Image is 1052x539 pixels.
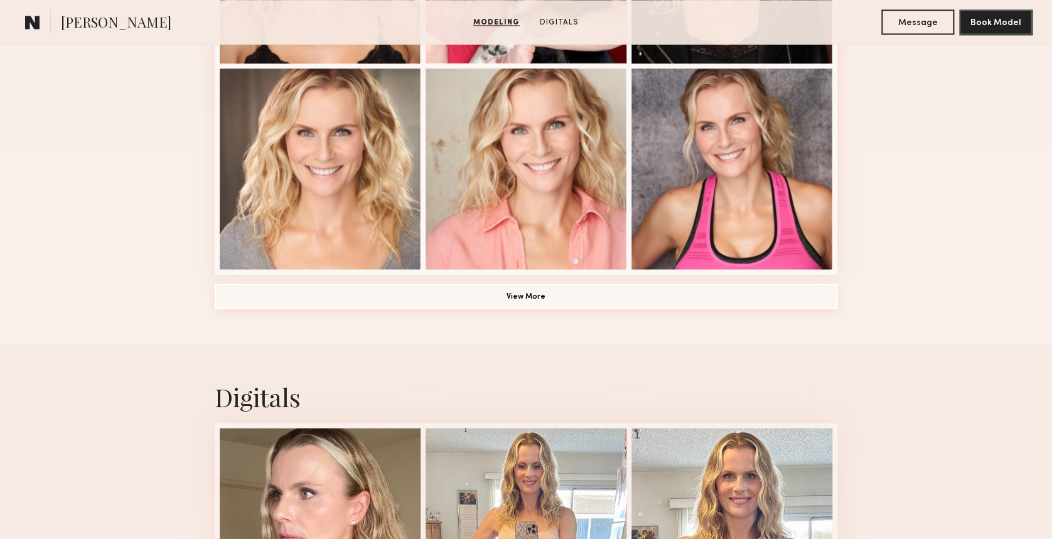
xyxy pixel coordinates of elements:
[215,284,837,309] button: View More
[881,9,954,35] button: Message
[468,17,525,28] a: Modeling
[215,380,837,413] div: Digitals
[535,17,584,28] a: Digitals
[61,13,171,35] span: [PERSON_NAME]
[959,16,1032,27] a: Book Model
[959,9,1032,35] button: Book Model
